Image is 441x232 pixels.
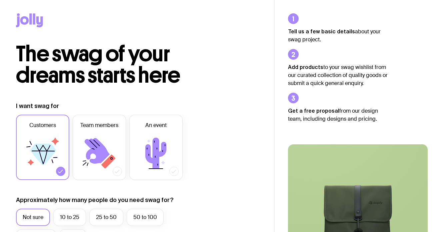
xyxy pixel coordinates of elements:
label: Not sure [16,209,50,226]
label: 50 to 100 [127,209,164,226]
span: Team members [80,121,118,129]
p: to your swag wishlist from our curated collection of quality goods or submit a quick general enqu... [288,63,388,87]
strong: Add products [288,64,323,70]
span: An event [145,121,167,129]
label: 25 to 50 [89,209,123,226]
label: 10 to 25 [53,209,86,226]
p: about your swag project. [288,27,388,44]
label: Approximately how many people do you need swag for? [16,196,174,204]
strong: Get a free proposal [288,108,339,114]
label: I want swag for [16,102,59,110]
span: Customers [29,121,56,129]
strong: Tell us a few basic details [288,28,355,34]
span: The swag of your dreams starts here [16,41,180,88]
p: from our design team, including designs and pricing. [288,107,388,123]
